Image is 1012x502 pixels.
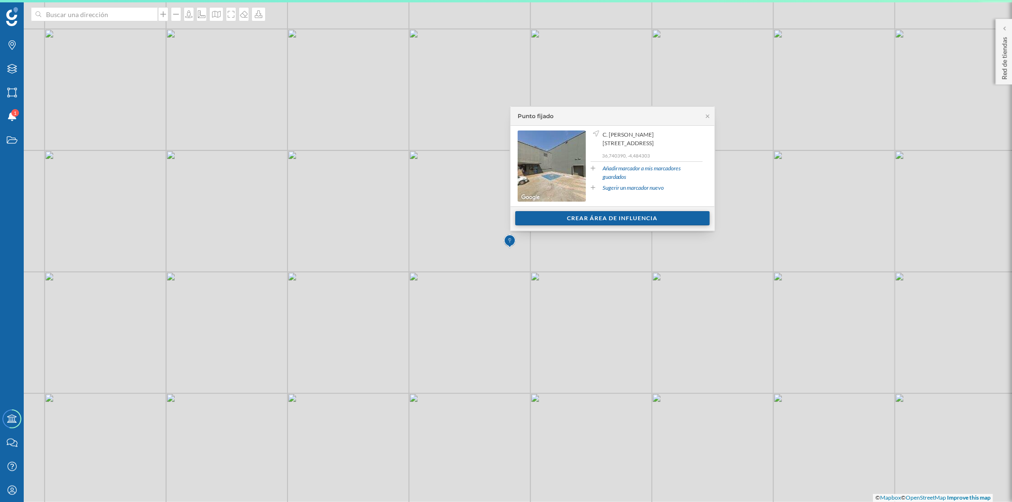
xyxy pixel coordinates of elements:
a: Sugerir un marcador nuevo [603,184,664,192]
a: OpenStreetMap [906,494,946,501]
div: © © [873,494,993,502]
a: Mapbox [880,494,901,501]
p: 36,740390, -4,484303 [603,152,703,159]
span: Soporte [19,7,53,15]
span: 1 [14,108,17,118]
p: Red de tiendas [1000,33,1009,80]
img: Geoblink Logo [6,7,18,26]
div: Punto fijado [518,112,554,121]
a: Añadir marcador a mis marcadores guardados [603,164,703,181]
span: C. [PERSON_NAME][STREET_ADDRESS] [603,130,700,148]
img: streetview [518,130,586,202]
img: Marker [504,232,516,251]
a: Improve this map [947,494,991,501]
